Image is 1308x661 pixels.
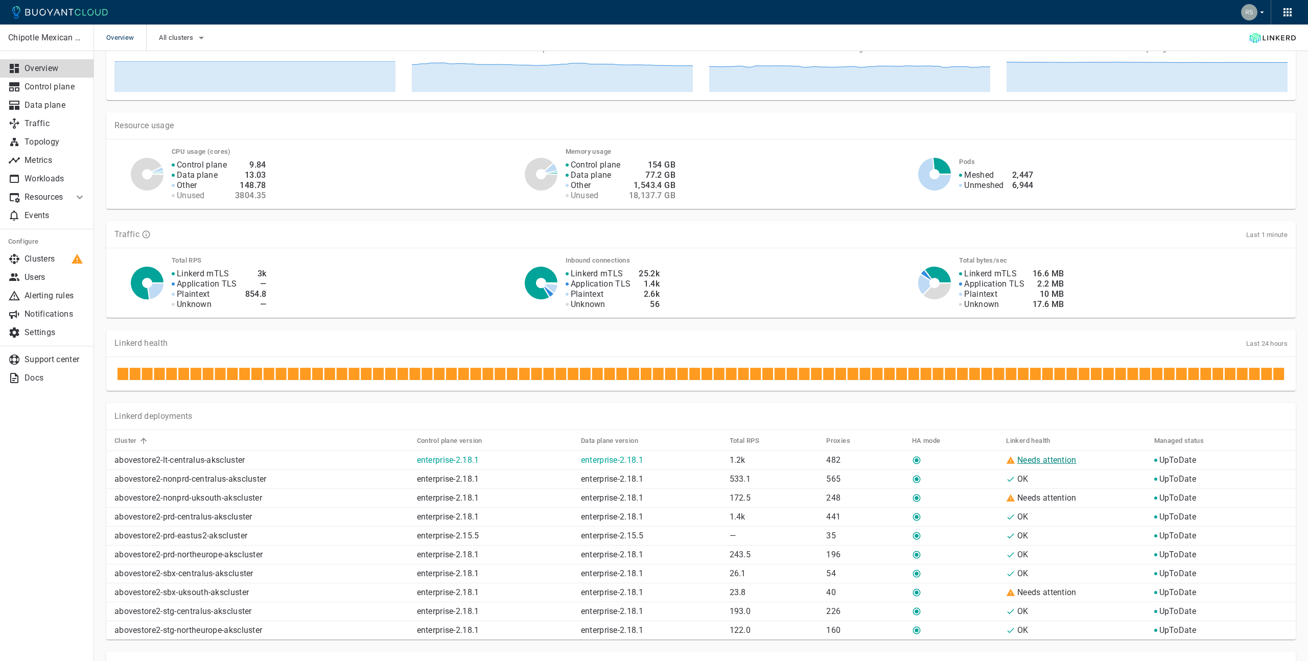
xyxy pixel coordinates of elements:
[142,230,151,239] svg: TLS data is compiled from traffic seen by Linkerd proxies. RPS and TCP bytes reflect both inbound...
[1017,455,1077,465] a: Needs attention
[1017,569,1029,579] p: OK
[581,569,643,578] a: enterprise-2.18.1
[730,474,819,484] p: 533.1
[964,180,1003,191] p: Unmeshed
[25,254,86,264] p: Clusters
[235,180,266,191] h4: 148.78
[639,299,660,310] h4: 56
[245,269,267,279] h4: 3k
[1012,180,1034,191] h4: 6,944
[581,455,643,465] a: enterprise-2.18.1
[730,437,760,445] h5: Total RPS
[417,493,479,503] a: enterprise-2.18.1
[114,587,409,598] p: abovestore2-sbx-uksouth-akscluster
[245,289,267,299] h4: 854.8
[826,625,903,635] p: 160
[571,180,591,191] p: Other
[581,436,651,445] span: Data plane version
[1246,231,1288,239] span: Last 1 minute
[1033,289,1064,299] h4: 10 MB
[25,291,86,301] p: Alerting rules
[417,512,479,522] a: enterprise-2.18.1
[177,299,212,310] p: Unknown
[114,31,395,92] a: 100%Success rate
[25,210,86,221] p: Events
[25,119,86,129] p: Traffic
[964,269,1017,279] p: Linkerd mTLS
[826,512,903,522] p: 441
[177,191,205,201] p: Unused
[25,137,86,147] p: Topology
[581,493,643,503] a: enterprise-2.18.1
[571,191,599,201] p: Unused
[159,30,207,45] button: All clusters
[417,625,479,635] a: enterprise-2.18.1
[964,279,1024,289] p: Application TLS
[826,550,903,560] p: 196
[177,160,227,170] p: Control plane
[639,289,660,299] h4: 2.6k
[417,474,479,484] a: enterprise-2.18.1
[177,289,210,299] p: Plaintext
[1033,299,1064,310] h4: 17.6 MB
[177,269,229,279] p: Linkerd mTLS
[25,82,86,92] p: Control plane
[1159,569,1196,579] p: UpToDate
[417,569,479,578] a: enterprise-2.18.1
[571,170,612,180] p: Data plane
[912,437,941,445] h5: HA mode
[581,437,638,445] h5: Data plane version
[25,192,65,202] p: Resources
[25,272,86,282] p: Users
[177,279,237,289] p: Application TLS
[114,493,409,503] p: abovestore2-nonprd-uksouth-akscluster
[1007,31,1288,92] a: 154 GBMemory usage
[581,606,643,616] a: enterprise-2.18.1
[571,160,621,170] p: Control plane
[114,121,1288,131] p: Resource usage
[581,474,643,484] a: enterprise-2.18.1
[1017,606,1029,617] p: OK
[114,455,409,465] p: abovestore2-lt-centralus-akscluster
[25,355,86,365] p: Support center
[1033,279,1064,289] h4: 2.2 MB
[235,160,266,170] h4: 9.84
[581,625,643,635] a: enterprise-2.18.1
[1006,436,1064,445] span: Linkerd health
[235,170,266,180] h4: 13.03
[177,180,197,191] p: Other
[1159,455,1196,465] p: UpToDate
[1017,625,1029,635] p: OK
[114,474,409,484] p: abovestore2-nonprd-centralus-akscluster
[25,327,86,338] p: Settings
[581,587,643,597] a: enterprise-2.18.1
[826,474,903,484] p: 565
[114,606,409,617] p: abovestore2-stg-centralus-akscluster
[826,606,903,617] p: 226
[25,309,86,319] p: Notifications
[106,25,146,51] span: Overview
[1017,550,1029,560] p: OK
[709,31,990,92] a: 9.84 coresCPU usage
[1017,474,1029,484] p: OK
[826,531,903,541] p: 35
[417,531,479,540] a: enterprise-2.15.5
[639,279,660,289] h4: 1.4k
[25,174,86,184] p: Workloads
[1012,170,1034,180] h4: 2,447
[8,238,86,246] h5: Configure
[639,269,660,279] h4: 25.2k
[1033,269,1064,279] h4: 16.6 MB
[1159,531,1196,541] p: UpToDate
[826,455,903,465] p: 482
[571,269,623,279] p: Linkerd mTLS
[245,279,267,289] h4: —
[730,455,819,465] p: 1.2k
[826,437,850,445] h5: Proxies
[114,436,150,445] span: Cluster
[581,550,643,559] a: enterprise-2.18.1
[1017,493,1077,503] a: Needs attention
[1159,512,1196,522] p: UpToDate
[177,170,218,180] p: Data plane
[826,493,903,503] p: 248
